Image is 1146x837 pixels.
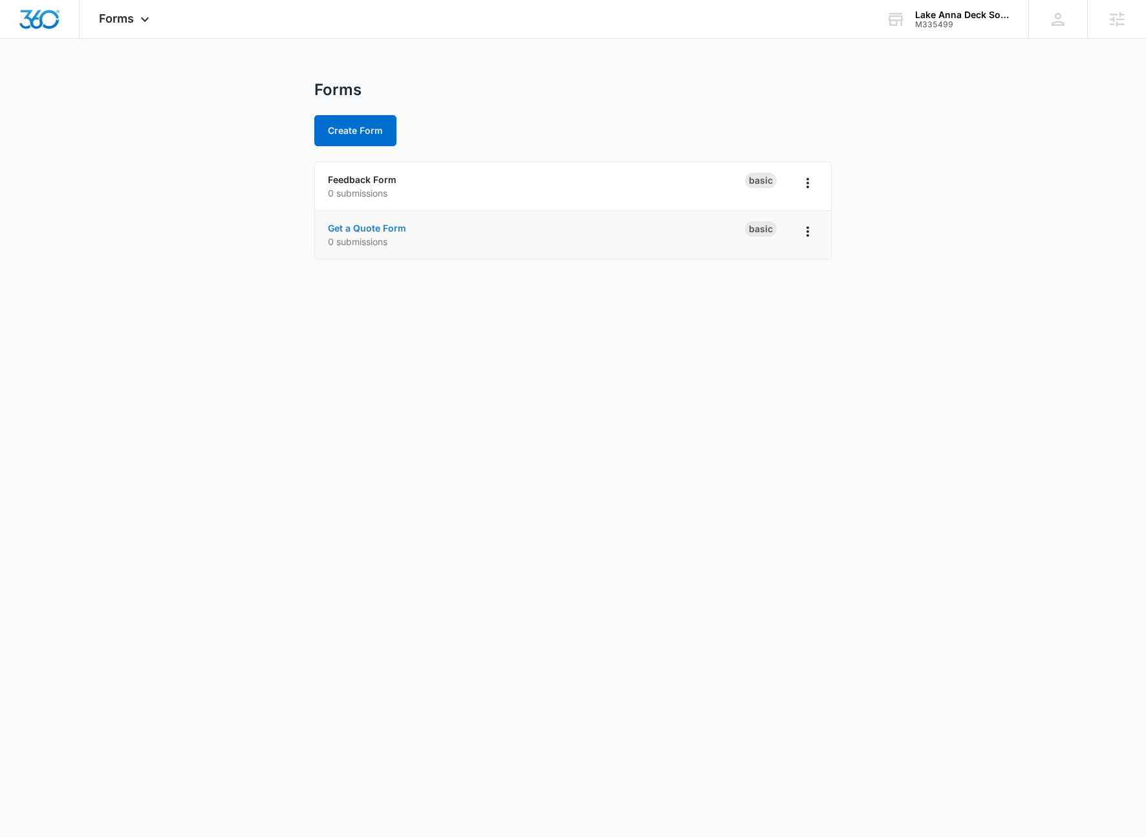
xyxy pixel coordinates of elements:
[99,12,134,25] span: Forms
[745,221,777,237] div: Basic
[328,174,396,185] a: Feedback Form
[314,80,362,100] h1: Forms
[328,235,745,248] p: 0 submissions
[915,20,1010,29] div: account id
[328,223,406,234] a: Get a Quote Form
[314,115,396,146] button: Create Form
[915,10,1010,20] div: account name
[328,186,745,200] p: 0 submissions
[797,221,818,242] button: Overflow Menu
[797,173,818,193] button: Overflow Menu
[745,173,777,188] div: Basic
